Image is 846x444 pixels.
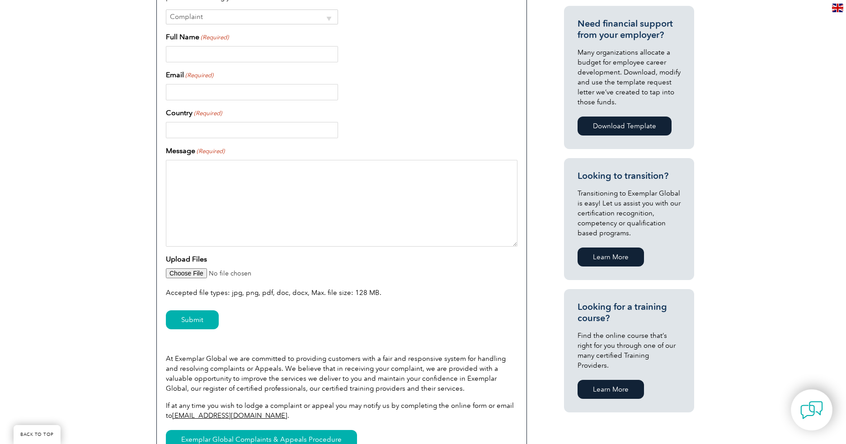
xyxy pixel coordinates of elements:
[193,109,222,118] span: (Required)
[578,248,644,266] a: Learn More
[166,145,225,156] label: Message
[196,147,225,156] span: (Required)
[166,32,229,42] label: Full Name
[166,107,222,118] label: Country
[578,301,681,324] h3: Looking for a training course?
[578,188,681,238] p: Transitioning to Exemplar Global is easy! Let us assist you with our certification recognition, c...
[578,117,672,136] a: Download Template
[185,71,214,80] span: (Required)
[832,4,843,12] img: en
[166,70,213,80] label: Email
[166,282,517,298] span: Accepted file types: jpg, png, pdf, doc, docx, Max. file size: 128 MB.
[578,380,644,399] a: Learn More
[800,399,823,421] img: contact-chat.png
[14,425,61,444] a: BACK TO TOP
[166,401,517,421] p: If at any time you wish to lodge a complaint or appeal you may notify us by completing the online...
[578,170,681,182] h3: Looking to transition?
[166,310,219,329] input: Submit
[200,33,229,42] span: (Required)
[578,47,681,107] p: Many organizations allocate a budget for employee career development. Download, modify and use th...
[166,254,207,265] label: Upload Files
[578,331,681,370] p: Find the online course that’s right for you through one of our many certified Training Providers.
[172,411,287,420] a: [EMAIL_ADDRESS][DOMAIN_NAME]
[578,18,681,41] h3: Need financial support from your employer?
